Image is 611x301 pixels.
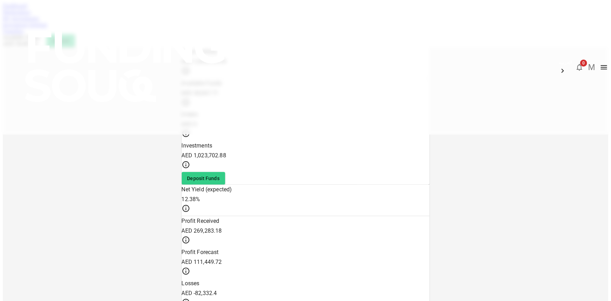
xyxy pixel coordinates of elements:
div: AED 1,023,702.88 [182,151,430,160]
button: Deposit Funds [182,172,225,185]
div: 12.38% [182,194,430,204]
span: 0 [580,60,587,67]
span: العربية [558,60,572,65]
button: M [586,62,597,73]
span: Profit Forecast [182,249,219,255]
span: Investments [182,142,213,149]
span: Net Yield (expected) [182,186,232,193]
span: Profit Received [182,218,220,224]
span: Losses [182,280,200,287]
div: AED 269,283.18 [182,226,430,236]
div: AED -82,332.4 [182,288,430,298]
button: 0 [572,60,586,74]
div: AED 111,449.72 [182,257,430,267]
